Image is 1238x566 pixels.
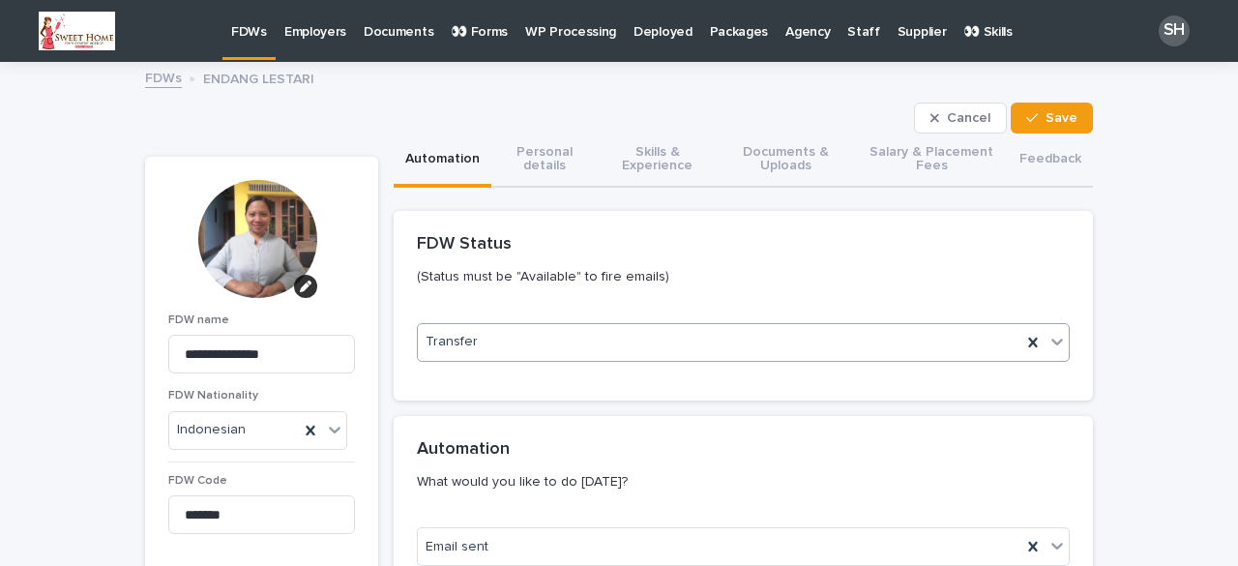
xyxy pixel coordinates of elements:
[1159,15,1190,46] div: SH
[417,473,1062,491] p: What would you like to do [DATE]?
[145,66,182,88] a: FDWs
[1011,103,1093,134] button: Save
[426,537,488,557] span: Email sent
[914,103,1007,134] button: Cancel
[491,134,598,188] button: Personal details
[1008,134,1093,188] button: Feedback
[168,390,258,402] span: FDW Nationality
[417,439,510,461] h2: Automation
[203,67,314,88] p: ENDANG LESTARI
[168,475,227,487] span: FDW Code
[598,134,718,188] button: Skills & Experience
[426,332,478,352] span: Transfer
[394,134,491,188] button: Automation
[855,134,1008,188] button: Salary & Placement Fees
[177,422,246,438] span: Indonesian
[947,111,990,125] span: Cancel
[417,268,1062,285] p: (Status must be "Available" to fire emails)
[1046,111,1077,125] span: Save
[168,314,229,326] span: FDW name
[39,12,115,50] img: ncPOkRrFJUUIEYEYuzfrDyLxuHKTA-3tTAXeLZiUA6I
[417,234,512,255] h2: FDW Status
[718,134,855,188] button: Documents & Uploads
